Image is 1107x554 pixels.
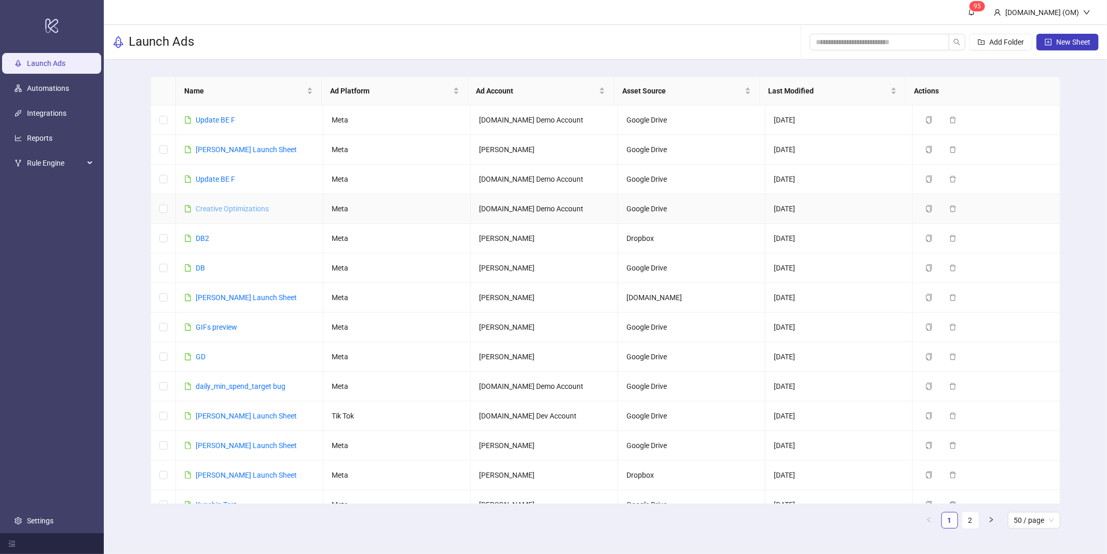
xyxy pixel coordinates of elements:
td: Meta [323,431,471,461]
span: delete [949,383,956,390]
a: Kynship Test [196,501,237,509]
sup: 95 [969,1,985,11]
span: file [184,205,192,212]
span: delete [949,294,956,301]
td: [PERSON_NAME] [471,490,618,520]
td: [DATE] [766,313,913,342]
td: [DATE] [766,342,913,372]
a: Automations [27,84,69,92]
span: copy [925,235,933,242]
th: Ad Platform [322,77,468,105]
td: Meta [323,165,471,194]
div: Page Size [1008,512,1060,529]
a: 1 [942,512,958,528]
a: [PERSON_NAME] Launch Sheet [196,471,297,479]
th: Last Modified [760,77,906,105]
span: copy [925,471,933,479]
td: [PERSON_NAME] [471,224,618,253]
td: [DATE] [766,283,913,313]
span: folder-add [978,38,985,46]
span: delete [949,175,956,183]
td: [PERSON_NAME] [471,342,618,372]
a: Launch Ads [27,59,65,67]
td: Google Drive [618,313,766,342]
td: Meta [323,283,471,313]
span: file [184,471,192,479]
th: Asset Source [614,77,760,105]
span: copy [925,353,933,360]
td: [DATE] [766,490,913,520]
span: 50 / page [1014,512,1054,528]
span: delete [949,501,956,508]
button: Add Folder [969,34,1032,50]
span: file [184,146,192,153]
span: file [184,442,192,449]
span: delete [949,264,956,272]
td: [PERSON_NAME] [471,253,618,283]
td: [DOMAIN_NAME] Demo Account [471,165,618,194]
th: Actions [906,77,1051,105]
td: Meta [323,105,471,135]
td: Google Drive [618,194,766,224]
td: [DATE] [766,194,913,224]
span: 9 [974,3,977,10]
td: [DATE] [766,401,913,431]
span: New Sheet [1056,38,1090,46]
td: [DATE] [766,165,913,194]
td: [PERSON_NAME] [471,461,618,490]
td: [DATE] [766,105,913,135]
a: GIFs preview [196,323,237,331]
span: copy [925,116,933,124]
span: delete [949,442,956,449]
td: Meta [323,224,471,253]
span: copy [925,412,933,420]
a: Update BE F [196,116,235,124]
span: copy [925,146,933,153]
td: Meta [323,461,471,490]
span: copy [925,323,933,331]
td: [DOMAIN_NAME] Dev Account [471,401,618,431]
td: [DOMAIN_NAME] Demo Account [471,372,618,401]
span: Add Folder [989,38,1024,46]
td: [DOMAIN_NAME] [618,283,766,313]
td: [DOMAIN_NAME] Demo Account [471,194,618,224]
span: file [184,323,192,331]
span: file [184,383,192,390]
span: delete [949,146,956,153]
span: Rule Engine [27,153,84,173]
a: Settings [27,517,53,525]
span: user [994,9,1001,16]
td: Meta [323,342,471,372]
button: left [921,512,937,529]
span: file [184,294,192,301]
td: Meta [323,490,471,520]
span: delete [949,471,956,479]
span: search [953,38,961,46]
a: DB2 [196,234,209,242]
td: Google Drive [618,401,766,431]
td: [PERSON_NAME] [471,431,618,461]
a: [PERSON_NAME] Launch Sheet [196,145,297,154]
span: file [184,116,192,124]
span: Ad Platform [330,85,450,97]
span: file [184,264,192,272]
span: bell [968,8,975,16]
td: Meta [323,372,471,401]
td: Dropbox [618,461,766,490]
span: Name [184,85,305,97]
td: Google Drive [618,253,766,283]
span: Asset Source [622,85,743,97]
span: copy [925,501,933,508]
span: delete [949,205,956,212]
span: rocket [112,36,125,48]
td: [DATE] [766,253,913,283]
span: copy [925,264,933,272]
td: [PERSON_NAME] [471,313,618,342]
td: Google Drive [618,431,766,461]
span: Ad Account [476,85,597,97]
td: Google Drive [618,105,766,135]
span: delete [949,116,956,124]
span: Last Modified [768,85,889,97]
td: [PERSON_NAME] [471,283,618,313]
td: [DATE] [766,135,913,165]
